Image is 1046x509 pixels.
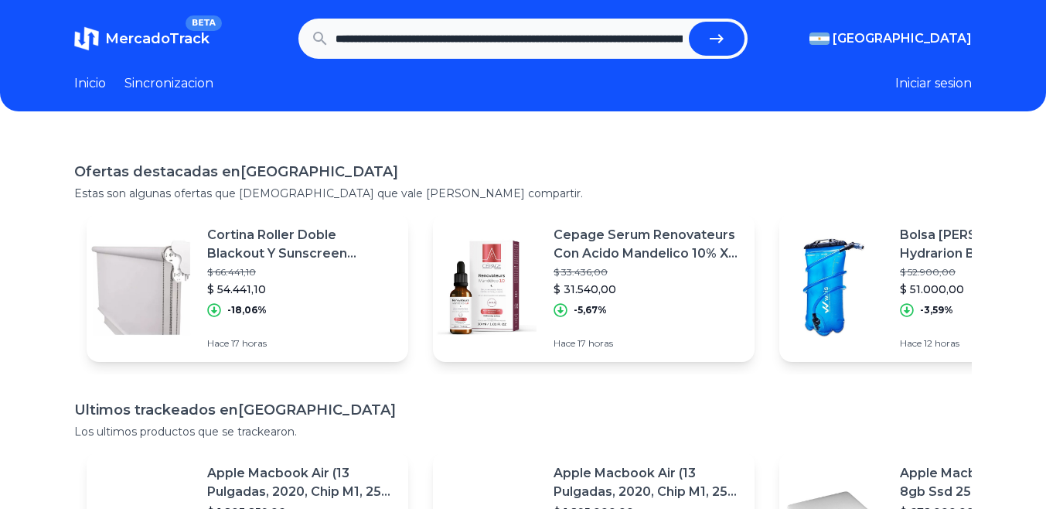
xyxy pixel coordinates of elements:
p: Apple Macbook Air (13 Pulgadas, 2020, Chip M1, 256 Gb De Ssd, 8 Gb De Ram) - Plata [207,464,396,501]
p: Los ultimos productos que se trackearon. [74,424,972,439]
a: Sincronizacion [124,74,213,93]
img: Argentina [809,32,830,45]
span: BETA [186,15,222,31]
p: -18,06% [227,304,267,316]
button: Iniciar sesion [895,74,972,93]
img: Featured image [433,234,541,342]
h1: Ofertas destacadas en [GEOGRAPHIC_DATA] [74,161,972,183]
p: $ 31.540,00 [554,282,742,297]
p: -5,67% [574,304,607,316]
a: MercadoTrackBETA [74,26,210,51]
a: Featured imageCortina Roller Doble Blackout Y Sunscreen Premium 60x130cm$ 66.441,10$ 54.441,10-18... [87,214,408,362]
img: Featured image [87,234,195,342]
a: Featured imageCepage Serum Renovateurs Con Acido Mandelico 10% X 30ml$ 33.436,00$ 31.540,00-5,67%... [433,214,755,362]
button: [GEOGRAPHIC_DATA] [809,29,972,48]
p: $ 66.441,10 [207,266,396,278]
p: Cepage Serum Renovateurs Con Acido Mandelico 10% X 30ml [554,226,742,263]
span: MercadoTrack [105,30,210,47]
h1: Ultimos trackeados en [GEOGRAPHIC_DATA] [74,399,972,421]
span: [GEOGRAPHIC_DATA] [833,29,972,48]
a: Inicio [74,74,106,93]
p: Apple Macbook Air (13 Pulgadas, 2020, Chip M1, 256 Gb De Ssd, 8 Gb De Ram) - Plata [554,464,742,501]
p: Cortina Roller Doble Blackout Y Sunscreen Premium 60x130cm [207,226,396,263]
p: Hace 17 horas [554,337,742,350]
p: $ 54.441,10 [207,282,396,297]
img: Featured image [779,234,888,342]
img: MercadoTrack [74,26,99,51]
p: Hace 17 horas [207,337,396,350]
p: $ 33.436,00 [554,266,742,278]
p: -3,59% [920,304,953,316]
p: Estas son algunas ofertas que [DEMOGRAPHIC_DATA] que vale [PERSON_NAME] compartir. [74,186,972,201]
